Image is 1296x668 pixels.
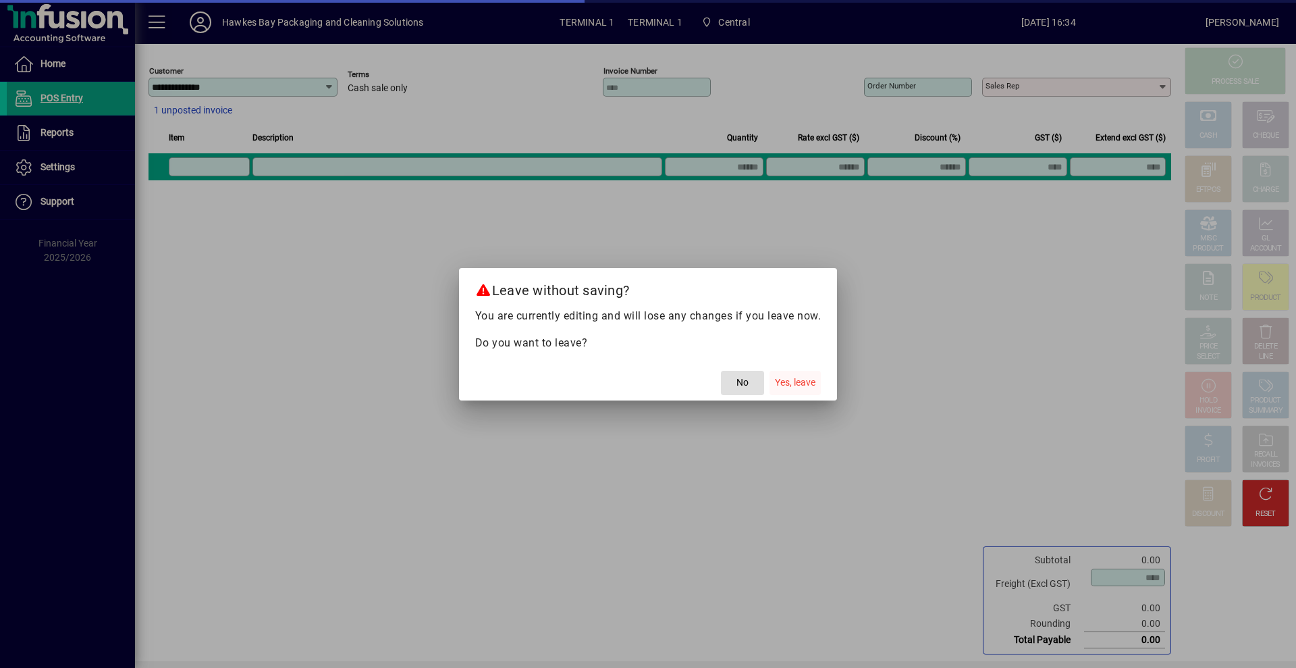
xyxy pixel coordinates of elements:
p: Do you want to leave? [475,335,821,351]
span: Yes, leave [775,376,815,390]
h2: Leave without saving? [459,268,838,307]
button: No [721,371,764,395]
p: You are currently editing and will lose any changes if you leave now. [475,308,821,324]
span: No [736,376,749,390]
button: Yes, leave [769,371,821,395]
